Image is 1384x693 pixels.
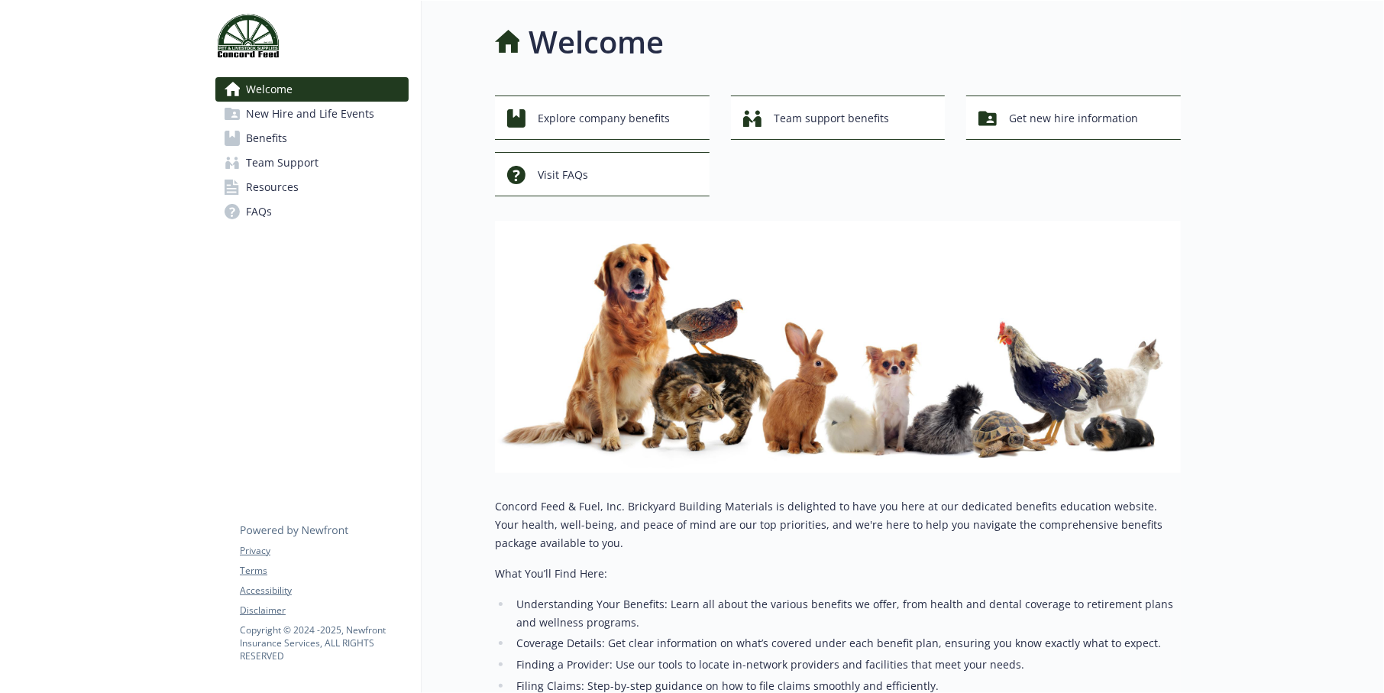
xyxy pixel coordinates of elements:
a: Accessibility [240,584,408,597]
li: Finding a Provider: Use our tools to locate in-network providers and facilities that meet your ne... [512,656,1181,674]
a: Privacy [240,544,408,558]
a: Disclaimer [240,604,408,617]
span: Team Support [246,151,319,175]
span: Benefits [246,126,287,151]
h1: Welcome [529,19,664,65]
span: Team support benefits [774,104,890,133]
li: Understanding Your Benefits: Learn all about the various benefits we offer, from health and denta... [512,595,1181,632]
span: Get new hire information [1009,104,1138,133]
p: Copyright © 2024 - 2025 , Newfront Insurance Services, ALL RIGHTS RESERVED [240,623,408,662]
span: Explore company benefits [538,104,670,133]
button: Team support benefits [731,96,946,140]
a: Welcome [215,77,409,102]
span: Visit FAQs [538,160,588,189]
button: Get new hire information [966,96,1181,140]
a: Resources [215,175,409,199]
button: Visit FAQs [495,152,710,196]
a: Benefits [215,126,409,151]
li: Coverage Details: Get clear information on what’s covered under each benefit plan, ensuring you k... [512,634,1181,653]
a: FAQs [215,199,409,224]
span: New Hire and Life Events [246,102,374,126]
a: Terms [240,564,408,578]
p: What You’ll Find Here: [495,565,1181,583]
button: Explore company benefits [495,96,710,140]
img: overview page banner [495,221,1181,473]
span: FAQs [246,199,272,224]
a: New Hire and Life Events [215,102,409,126]
a: Team Support [215,151,409,175]
span: Resources [246,175,299,199]
p: Concord Feed & Fuel, Inc. Brickyard Building Materials is delighted to have you here at our dedic... [495,497,1181,552]
span: Welcome [246,77,293,102]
